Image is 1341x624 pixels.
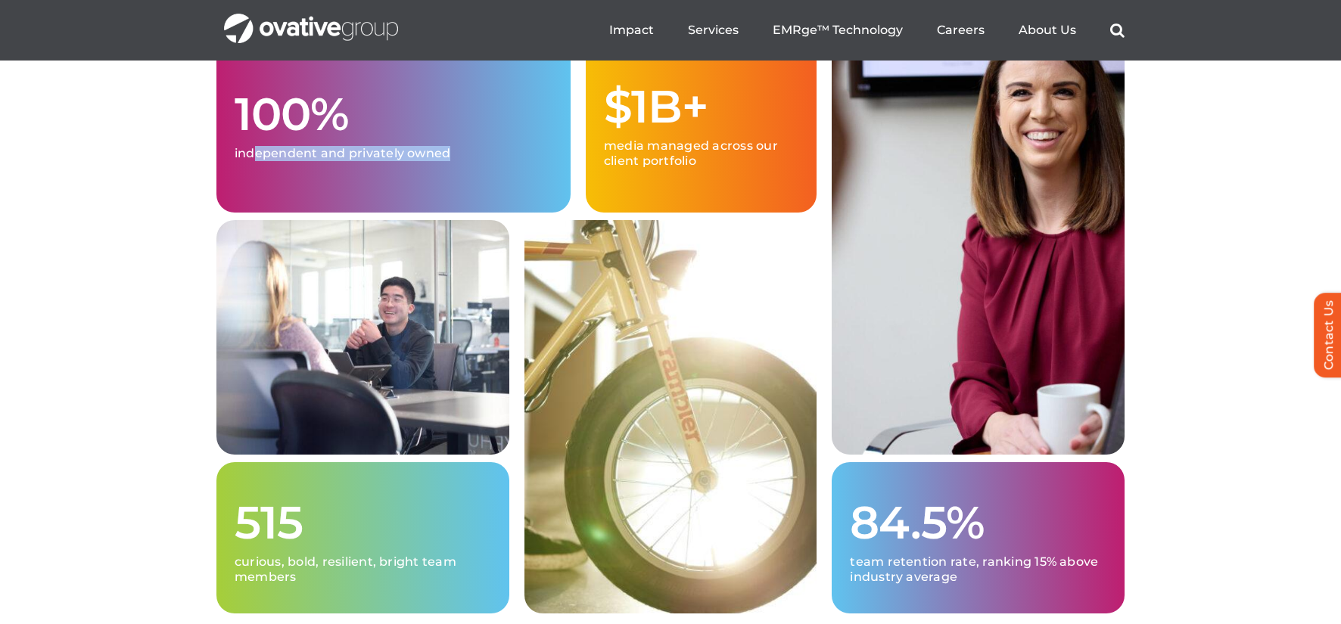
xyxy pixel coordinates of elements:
a: Search [1110,23,1125,38]
h1: 100% [235,90,552,138]
a: Impact [609,23,654,38]
img: Home – Grid 2 [524,220,817,613]
p: media managed across our client portfolio [604,138,798,169]
p: team retention rate, ranking 15% above industry average [850,554,1106,585]
h1: $1B+ [604,82,798,131]
img: Home – Grid 3 [832,31,1125,455]
img: Home – Grid 1 [216,220,509,455]
p: curious, bold, resilient, bright team members [235,554,491,585]
a: Careers [937,23,985,38]
a: OG_Full_horizontal_WHT [224,12,398,26]
a: About Us [1019,23,1076,38]
a: Services [688,23,739,38]
h1: 515 [235,498,491,547]
a: EMRge™ Technology [773,23,903,38]
nav: Menu [609,6,1125,54]
p: independent and privately owned [235,146,552,161]
h1: 84.5% [850,498,1106,547]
